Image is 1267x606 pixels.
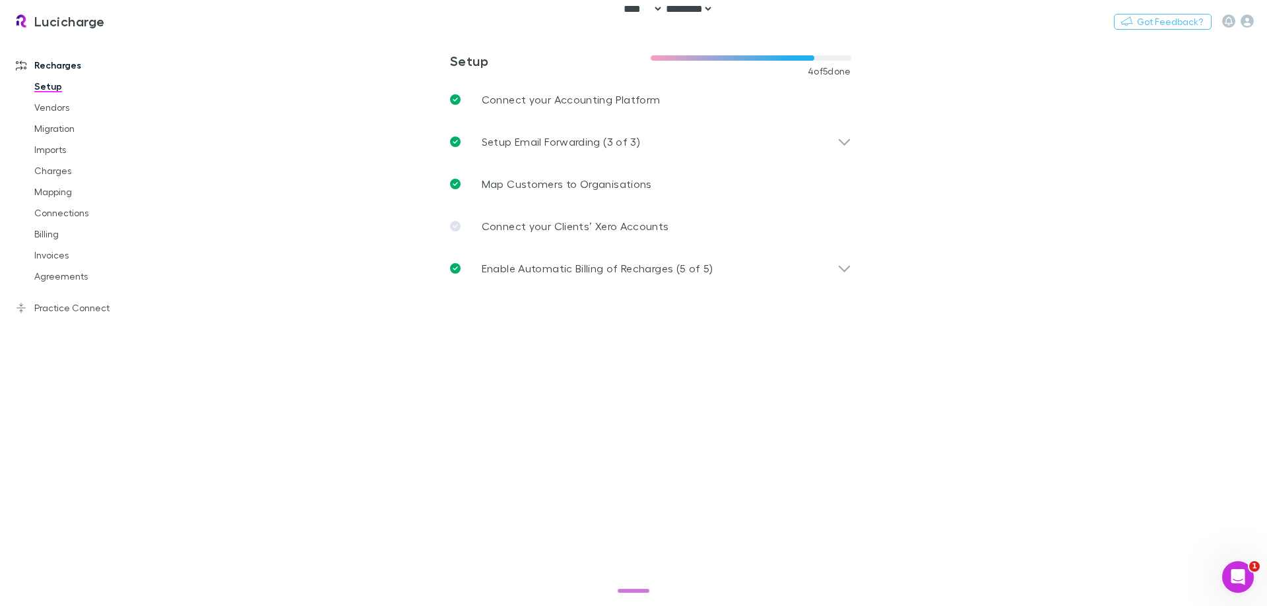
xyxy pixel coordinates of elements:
[482,176,652,192] p: Map Customers to Organisations
[482,92,661,107] p: Connect your Accounting Platform
[439,78,862,121] a: Connect your Accounting Platform
[34,13,105,29] h3: Lucicharge
[21,245,178,266] a: Invoices
[450,53,651,69] h3: Setup
[21,97,178,118] a: Vendors
[21,160,178,181] a: Charges
[21,202,178,224] a: Connections
[439,121,862,163] div: Setup Email Forwarding (3 of 3)
[21,224,178,245] a: Billing
[808,66,851,76] span: 4 of 5 done
[1249,561,1260,572] span: 1
[439,205,862,247] a: Connect your Clients’ Xero Accounts
[482,260,713,276] p: Enable Automatic Billing of Recharges (5 of 5)
[3,297,178,318] a: Practice Connect
[482,134,640,150] p: Setup Email Forwarding (3 of 3)
[21,76,178,97] a: Setup
[21,118,178,139] a: Migration
[21,266,178,287] a: Agreements
[439,163,862,205] a: Map Customers to Organisations
[482,218,669,234] p: Connect your Clients’ Xero Accounts
[3,55,178,76] a: Recharges
[5,5,113,37] a: Lucicharge
[21,139,178,160] a: Imports
[1114,14,1212,30] button: Got Feedback?
[13,13,29,29] img: Lucicharge's Logo
[439,247,862,289] div: Enable Automatic Billing of Recharges (5 of 5)
[21,181,178,202] a: Mapping
[1222,561,1254,593] iframe: Intercom live chat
